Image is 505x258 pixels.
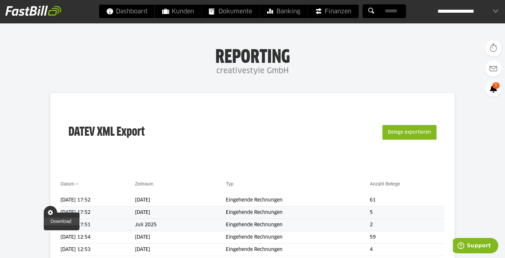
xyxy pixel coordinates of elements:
h1: Reporting [67,47,438,64]
span: Dashboard [107,5,147,18]
td: [DATE] 12:53 [60,244,135,256]
a: Banking [260,5,308,18]
td: Eingehende Rechnungen [226,194,370,207]
button: Belege exportieren [382,125,437,140]
span: Dokumente [209,5,252,18]
td: Eingehende Rechnungen [226,207,370,219]
h3: DATEV XML Export [68,111,145,154]
a: 5 [485,80,502,97]
td: [DATE] [135,207,226,219]
td: [DATE] 12:54 [60,231,135,244]
td: Juli 2025 [135,219,226,231]
span: Banking [267,5,300,18]
td: Eingehende Rechnungen [226,219,370,231]
td: Eingehende Rechnungen [226,231,370,244]
a: Datum [60,181,74,186]
td: 5 [370,207,445,219]
a: Anzahl Belege [370,181,400,186]
iframe: Öffnet ein Widget, in dem Sie weitere Informationen finden [453,238,498,255]
td: 4 [370,244,445,256]
span: Finanzen [315,5,351,18]
td: [DATE] [135,194,226,207]
a: Finanzen [308,5,359,18]
a: Kunden [155,5,201,18]
a: Dashboard [99,5,155,18]
span: 5 [492,82,500,89]
td: 2 [370,219,445,231]
a: Dokumente [202,5,260,18]
img: fastbill_logo_white.png [5,5,61,16]
td: [DATE] 17:52 [60,194,135,207]
td: [DATE] [135,244,226,256]
span: Kunden [162,5,194,18]
a: Download [44,218,79,225]
td: [DATE] [135,231,226,244]
td: [DATE] 17:52 [60,207,135,219]
a: Zeitraum [135,181,153,186]
td: 61 [370,194,445,207]
td: [DATE] 17:51 [60,219,135,231]
img: sort_desc.gif [75,183,80,185]
td: Eingehende Rechnungen [226,244,370,256]
a: Typ [226,181,233,186]
td: 59 [370,231,445,244]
